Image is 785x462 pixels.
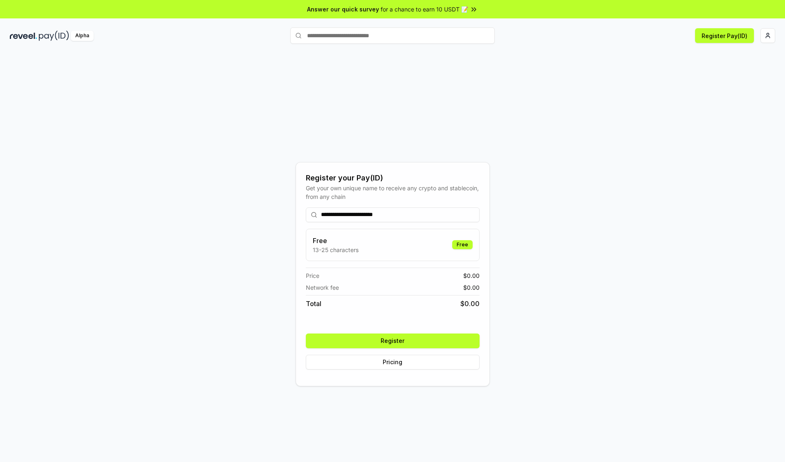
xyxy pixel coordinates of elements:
[71,31,94,41] div: Alpha
[306,184,480,201] div: Get your own unique name to receive any crypto and stablecoin, from any chain
[306,271,319,280] span: Price
[306,283,339,292] span: Network fee
[39,31,69,41] img: pay_id
[10,31,37,41] img: reveel_dark
[306,355,480,370] button: Pricing
[313,246,359,254] p: 13-25 characters
[306,299,321,309] span: Total
[306,172,480,184] div: Register your Pay(ID)
[313,236,359,246] h3: Free
[307,5,379,14] span: Answer our quick survey
[452,240,473,249] div: Free
[463,271,480,280] span: $ 0.00
[306,334,480,348] button: Register
[460,299,480,309] span: $ 0.00
[695,28,754,43] button: Register Pay(ID)
[381,5,468,14] span: for a chance to earn 10 USDT 📝
[463,283,480,292] span: $ 0.00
